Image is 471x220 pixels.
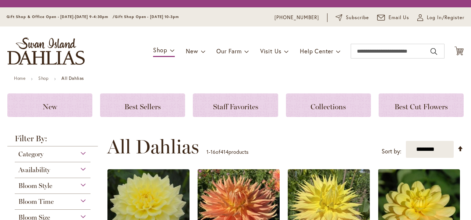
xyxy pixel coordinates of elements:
[100,93,185,117] a: Best Sellers
[286,93,371,117] a: Collections
[7,135,98,146] strong: Filter By:
[220,148,229,155] span: 414
[300,47,333,55] span: Help Center
[431,46,437,57] button: Search
[394,102,448,111] span: Best Cut Flowers
[18,198,54,206] span: Bloom Time
[210,148,216,155] span: 16
[124,102,161,111] span: Best Sellers
[38,75,49,81] a: Shop
[311,102,346,111] span: Collections
[14,75,25,81] a: Home
[206,146,248,158] p: - of products
[427,14,464,21] span: Log In/Register
[153,46,167,54] span: Shop
[206,148,209,155] span: 1
[389,14,410,21] span: Email Us
[186,47,198,55] span: New
[382,145,401,158] label: Sort by:
[193,93,278,117] a: Staff Favorites
[18,150,43,158] span: Category
[275,14,319,21] a: [PHONE_NUMBER]
[115,14,179,19] span: Gift Shop Open - [DATE] 10-3pm
[346,14,369,21] span: Subscribe
[379,93,464,117] a: Best Cut Flowers
[43,102,57,111] span: New
[18,166,50,174] span: Availability
[260,47,281,55] span: Visit Us
[377,14,410,21] a: Email Us
[216,47,241,55] span: Our Farm
[61,75,84,81] strong: All Dahlias
[7,93,92,117] a: New
[18,182,52,190] span: Bloom Style
[336,14,369,21] a: Subscribe
[7,14,115,19] span: Gift Shop & Office Open - [DATE]-[DATE] 9-4:30pm /
[107,136,199,158] span: All Dahlias
[7,38,85,65] a: store logo
[213,102,258,111] span: Staff Favorites
[417,14,464,21] a: Log In/Register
